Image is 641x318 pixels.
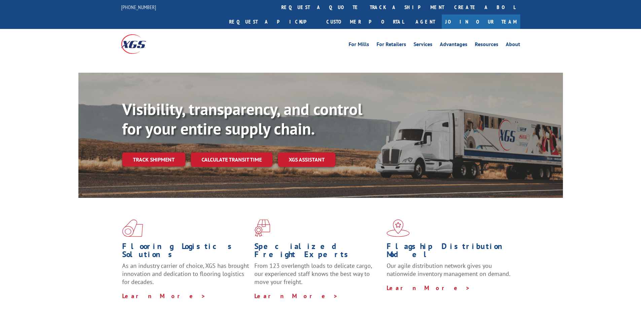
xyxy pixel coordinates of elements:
h1: Flooring Logistics Solutions [122,242,249,262]
img: xgs-icon-focused-on-flooring-red [254,219,270,237]
h1: Flagship Distribution Model [387,242,514,262]
a: About [506,42,520,49]
span: Our agile distribution network gives you nationwide inventory management on demand. [387,262,510,278]
img: xgs-icon-flagship-distribution-model-red [387,219,410,237]
a: Learn More > [387,284,470,292]
a: Services [414,42,432,49]
a: Agent [409,14,442,29]
a: Join Our Team [442,14,520,29]
p: From 123 overlength loads to delicate cargo, our experienced staff knows the best way to move you... [254,262,382,292]
img: xgs-icon-total-supply-chain-intelligence-red [122,219,143,237]
a: Learn More > [254,292,338,300]
a: Customer Portal [321,14,409,29]
b: Visibility, transparency, and control for your entire supply chain. [122,99,362,139]
a: XGS ASSISTANT [278,152,335,167]
a: Request a pickup [224,14,321,29]
a: Calculate transit time [191,152,273,167]
a: [PHONE_NUMBER] [121,4,156,10]
span: As an industry carrier of choice, XGS has brought innovation and dedication to flooring logistics... [122,262,249,286]
a: Learn More > [122,292,206,300]
a: Advantages [440,42,467,49]
a: Track shipment [122,152,185,167]
a: For Mills [349,42,369,49]
h1: Specialized Freight Experts [254,242,382,262]
a: Resources [475,42,498,49]
a: For Retailers [377,42,406,49]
